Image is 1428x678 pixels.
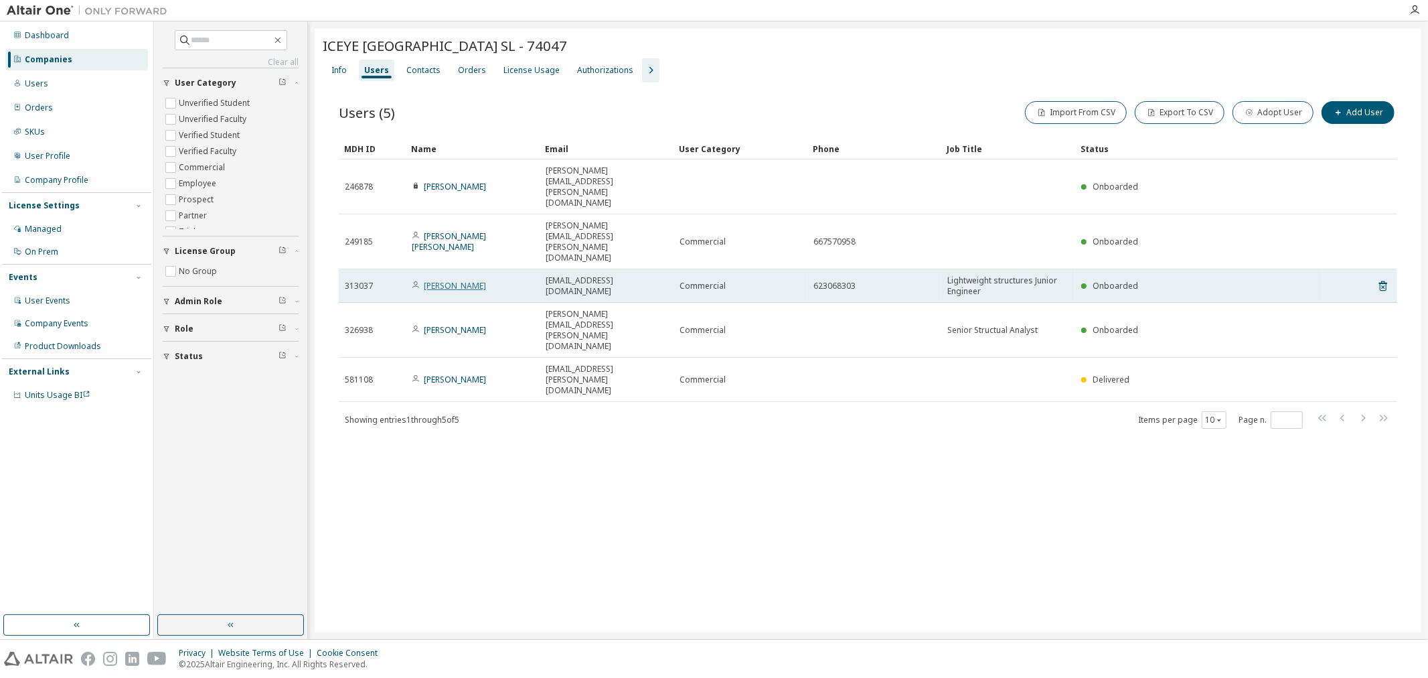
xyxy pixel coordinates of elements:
[179,263,220,279] label: No Group
[179,176,219,192] label: Employee
[163,287,299,316] button: Admin Role
[947,325,1038,336] span: Senior Structual Analyst
[424,324,486,336] a: [PERSON_NAME]
[503,65,560,76] div: License Usage
[218,648,317,659] div: Website Terms of Use
[546,364,667,396] span: [EMAIL_ADDRESS][PERSON_NAME][DOMAIN_NAME]
[25,103,53,113] div: Orders
[9,200,80,211] div: License Settings
[1233,101,1314,124] button: Adopt User
[1138,411,1226,429] span: Items per page
[406,65,441,76] div: Contacts
[545,138,668,159] div: Email
[339,103,395,122] span: Users (5)
[344,138,400,159] div: MDH ID
[1093,374,1129,385] span: Delivered
[163,68,299,98] button: User Category
[4,652,73,666] img: altair_logo.svg
[9,272,37,283] div: Events
[317,648,386,659] div: Cookie Consent
[103,652,117,666] img: instagram.svg
[179,95,252,111] label: Unverified Student
[25,318,88,329] div: Company Events
[345,236,373,247] span: 249185
[179,648,218,659] div: Privacy
[25,151,70,161] div: User Profile
[1093,181,1138,192] span: Onboarded
[81,652,95,666] img: facebook.svg
[279,296,287,307] span: Clear filter
[331,65,347,76] div: Info
[175,246,236,257] span: License Group
[411,138,534,159] div: Name
[179,224,198,240] label: Trial
[813,138,936,159] div: Phone
[25,175,88,186] div: Company Profile
[25,224,62,234] div: Managed
[424,374,486,385] a: [PERSON_NAME]
[364,65,389,76] div: Users
[1322,101,1395,124] button: Add User
[179,127,242,143] label: Verified Student
[1093,324,1138,336] span: Onboarded
[345,325,373,336] span: 326938
[25,247,58,257] div: On Prem
[345,281,373,291] span: 313037
[546,165,667,208] span: [PERSON_NAME][EMAIL_ADDRESS][PERSON_NAME][DOMAIN_NAME]
[424,280,486,291] a: [PERSON_NAME]
[546,275,667,297] span: [EMAIL_ADDRESS][DOMAIN_NAME]
[175,351,203,362] span: Status
[25,54,72,65] div: Companies
[279,351,287,362] span: Clear filter
[279,78,287,88] span: Clear filter
[179,208,210,224] label: Partner
[1239,411,1303,429] span: Page n.
[345,182,373,192] span: 246878
[163,342,299,371] button: Status
[1093,236,1138,247] span: Onboarded
[1135,101,1224,124] button: Export To CSV
[813,281,856,291] span: 623068303
[25,30,69,41] div: Dashboard
[163,236,299,266] button: License Group
[679,138,802,159] div: User Category
[163,57,299,68] a: Clear all
[25,127,45,137] div: SKUs
[147,652,167,666] img: youtube.svg
[680,375,726,385] span: Commercial
[25,341,101,352] div: Product Downloads
[279,246,287,257] span: Clear filter
[175,78,236,88] span: User Category
[179,159,228,176] label: Commercial
[7,4,174,17] img: Altair One
[175,324,193,334] span: Role
[163,314,299,344] button: Role
[179,111,249,127] label: Unverified Faculty
[1205,415,1223,425] button: 10
[179,659,386,670] p: © 2025 Altair Engineering, Inc. All Rights Reserved.
[25,389,90,401] span: Units Usage BI
[125,652,139,666] img: linkedin.svg
[412,230,486,253] a: [PERSON_NAME] [PERSON_NAME]
[179,143,239,159] label: Verified Faculty
[9,366,70,377] div: External Links
[577,65,633,76] div: Authorizations
[279,324,287,334] span: Clear filter
[947,138,1070,159] div: Job Title
[458,65,486,76] div: Orders
[546,309,667,352] span: [PERSON_NAME][EMAIL_ADDRESS][PERSON_NAME][DOMAIN_NAME]
[25,78,48,89] div: Users
[179,192,216,208] label: Prospect
[1025,101,1127,124] button: Import From CSV
[546,220,667,263] span: [PERSON_NAME][EMAIL_ADDRESS][PERSON_NAME][DOMAIN_NAME]
[323,36,567,55] span: ICEYE [GEOGRAPHIC_DATA] SL - 74047
[1093,280,1138,291] span: Onboarded
[175,296,222,307] span: Admin Role
[345,375,373,385] span: 581108
[947,275,1069,297] span: Lightweight structures Junior Engineer
[345,414,459,425] span: Showing entries 1 through 5 of 5
[1081,138,1317,159] div: Status
[813,236,856,247] span: 667570958
[680,236,726,247] span: Commercial
[424,181,486,192] a: [PERSON_NAME]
